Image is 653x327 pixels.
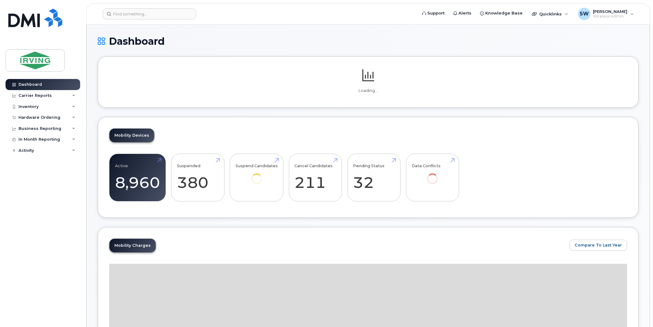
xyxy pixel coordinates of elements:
[575,242,622,248] span: Compare To Last Year
[177,157,219,198] a: Suspended 380
[109,129,154,142] a: Mobility Devices
[569,240,627,251] button: Compare To Last Year
[109,88,627,93] p: Loading...
[294,157,336,198] a: Cancel Candidates 211
[353,157,395,198] a: Pending Status 32
[412,157,453,193] a: Data Conflicts
[98,36,639,47] h1: Dashboard
[115,157,160,198] a: Active 8,960
[109,239,156,252] a: Mobility Charges
[236,157,278,193] a: Suspend Candidates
